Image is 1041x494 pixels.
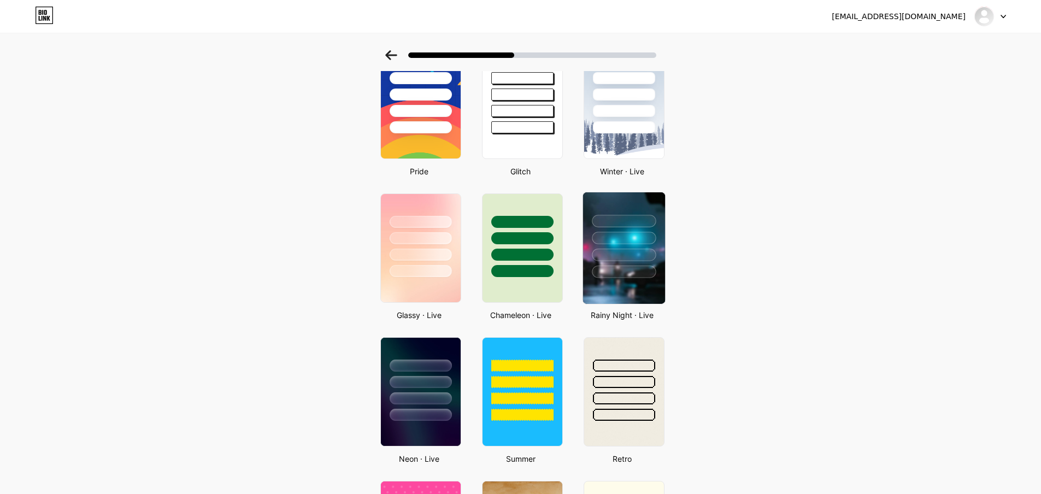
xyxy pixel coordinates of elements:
img: rainy_night.jpg [583,192,664,304]
div: [EMAIL_ADDRESS][DOMAIN_NAME] [832,11,966,22]
img: Carol Farrie [974,6,995,27]
div: Summer [479,453,563,464]
div: Retro [580,453,664,464]
div: Chameleon · Live [479,309,563,321]
div: Neon · Live [377,453,461,464]
div: Rainy Night · Live [580,309,664,321]
div: Pride [377,166,461,177]
div: Glassy · Live [377,309,461,321]
div: Winter · Live [580,166,664,177]
div: Glitch [479,166,563,177]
